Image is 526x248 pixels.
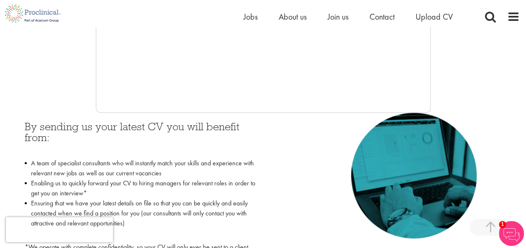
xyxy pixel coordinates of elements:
a: Upload CV [416,11,453,22]
li: Ensuring that we have your latest details on file so that you can be quickly and easily contacted... [25,198,257,238]
li: Enabling us to quickly forward your CV to hiring managers for relevant roles in order to get you ... [25,178,257,198]
a: Contact [369,11,395,22]
img: Chatbot [499,221,524,246]
span: 1 [499,221,506,228]
li: A team of specialist consultants who will instantly match your skills and experience with relevan... [25,158,257,178]
iframe: reCAPTCHA [6,217,113,242]
a: Jobs [244,11,258,22]
a: About us [279,11,307,22]
h3: By sending us your latest CV you will benefit from: [25,121,257,154]
a: Join us [328,11,349,22]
